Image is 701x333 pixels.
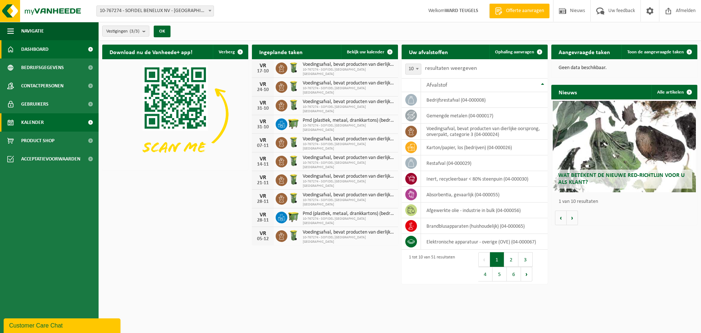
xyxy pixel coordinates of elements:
[303,99,394,105] span: Voedingsafval, bevat producten van dierlijke oorsprong, onverpakt, categorie 3
[421,108,548,124] td: gemengde metalen (04-000017)
[256,106,270,111] div: 31-10
[426,82,447,88] span: Afvalstof
[256,137,270,143] div: VR
[555,211,567,225] button: Vorige
[406,64,421,74] span: 10
[405,251,455,282] div: 1 tot 10 van 51 resultaten
[421,171,548,187] td: inert, recycleerbaar < 80% steenpuin (04-000030)
[256,125,270,130] div: 31-10
[256,175,270,181] div: VR
[256,181,270,186] div: 21-11
[421,218,548,234] td: brandblusapparaten (huishoudelijk) (04-000065)
[287,229,300,242] img: WB-0140-HPE-GN-50
[256,119,270,125] div: VR
[256,100,270,106] div: VR
[303,211,394,217] span: Pmd (plastiek, metaal, drankkartons) (bedrijven)
[553,101,696,192] a: Wat betekent de nieuwe RED-richtlijn voor u als klant?
[551,45,617,59] h2: Aangevraagde taken
[21,58,64,77] span: Bedrijfsgegevens
[287,99,300,111] img: WB-0140-HPE-GN-50
[21,77,64,95] span: Contactpersonen
[421,124,548,140] td: voedingsafval, bevat producten van dierlijke oorsprong, onverpakt, categorie 3 (04-000024)
[96,5,214,16] span: 10-767274 - SOFIDEL BENELUX NV - DUFFEL
[303,161,394,170] span: 10-767274 - SOFIDEL [GEOGRAPHIC_DATA] [GEOGRAPHIC_DATA]
[287,155,300,167] img: WB-0140-HPE-GN-50
[256,63,270,69] div: VR
[4,317,122,333] iframe: chat widget
[303,230,394,235] span: Voedingsafval, bevat producten van dierlijke oorsprong, onverpakt, categorie 3
[521,267,532,281] button: Next
[421,234,548,250] td: elektronische apparatuur - overige (OVE) (04-000067)
[256,231,270,236] div: VR
[303,179,394,188] span: 10-767274 - SOFIDEL [GEOGRAPHIC_DATA] [GEOGRAPHIC_DATA]
[567,211,578,225] button: Volgende
[303,198,394,207] span: 10-767274 - SOFIDEL [GEOGRAPHIC_DATA] [GEOGRAPHIC_DATA]
[303,68,394,76] span: 10-767274 - SOFIDEL [GEOGRAPHIC_DATA] [GEOGRAPHIC_DATA]
[421,140,548,155] td: karton/papier, los (bedrijven) (04-000026)
[256,199,270,204] div: 28-11
[489,4,549,18] a: Offerte aanvragen
[303,142,394,151] span: 10-767274 - SOFIDEL [GEOGRAPHIC_DATA] [GEOGRAPHIC_DATA]
[421,155,548,171] td: restafval (04-000029)
[303,86,394,95] span: 10-767274 - SOFIDEL [GEOGRAPHIC_DATA] [GEOGRAPHIC_DATA]
[421,92,548,108] td: bedrijfsrestafval (04-000008)
[21,22,44,40] span: Navigatie
[507,267,521,281] button: 6
[402,45,455,59] h2: Uw afvalstoffen
[256,69,270,74] div: 17-10
[303,155,394,161] span: Voedingsafval, bevat producten van dierlijke oorsprong, onverpakt, categorie 3
[303,174,394,179] span: Voedingsafval, bevat producten van dierlijke oorsprong, onverpakt, categorie 3
[489,45,547,59] a: Ophaling aanvragen
[287,173,300,186] img: WB-0140-HPE-GN-50
[551,85,584,99] h2: Nieuws
[21,132,54,150] span: Product Shop
[478,267,493,281] button: 4
[256,87,270,92] div: 24-10
[154,26,171,37] button: OK
[621,45,697,59] a: Toon de aangevraagde taken
[421,187,548,203] td: absorbentia, gevaarlijk (04-000055)
[256,218,270,223] div: 28-11
[21,95,49,113] span: Gebruikers
[287,136,300,148] img: WB-0140-HPE-GN-50
[303,217,394,226] span: 10-767274 - SOFIDEL [GEOGRAPHIC_DATA] [GEOGRAPHIC_DATA]
[303,124,394,132] span: 10-767274 - SOFIDEL [GEOGRAPHIC_DATA] [GEOGRAPHIC_DATA]
[493,267,507,281] button: 5
[347,50,384,54] span: Bekijk uw kalender
[102,26,149,37] button: Vestigingen(3/3)
[219,50,235,54] span: Verberg
[651,85,697,99] a: Alle artikelen
[559,199,694,204] p: 1 van 10 resultaten
[303,235,394,244] span: 10-767274 - SOFIDEL [GEOGRAPHIC_DATA] [GEOGRAPHIC_DATA]
[256,162,270,167] div: 14-11
[559,65,690,71] p: Geen data beschikbaar.
[287,211,300,223] img: WB-1100-HPE-GN-50
[490,252,504,267] button: 1
[256,212,270,218] div: VR
[256,236,270,242] div: 05-12
[558,173,685,185] span: Wat betekent de nieuwe RED-richtlijn voor u als klant?
[21,40,49,58] span: Dashboard
[106,26,139,37] span: Vestigingen
[256,143,270,148] div: 07-11
[478,252,490,267] button: Previous
[504,252,518,267] button: 2
[256,193,270,199] div: VR
[256,82,270,87] div: VR
[303,62,394,68] span: Voedingsafval, bevat producten van dierlijke oorsprong, onverpakt, categorie 3
[425,65,477,71] label: resultaten weergeven
[287,117,300,130] img: WB-1100-HPE-GN-50
[21,150,80,168] span: Acceptatievoorwaarden
[102,45,200,59] h2: Download nu de Vanheede+ app!
[97,6,214,16] span: 10-767274 - SOFIDEL BENELUX NV - DUFFEL
[504,7,546,15] span: Offerte aanvragen
[287,192,300,204] img: WB-0140-HPE-GN-50
[287,80,300,92] img: WB-0140-HPE-GN-50
[495,50,534,54] span: Ophaling aanvragen
[303,80,394,86] span: Voedingsafval, bevat producten van dierlijke oorsprong, onverpakt, categorie 3
[256,156,270,162] div: VR
[518,252,533,267] button: 3
[287,61,300,74] img: WB-0140-HPE-GN-50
